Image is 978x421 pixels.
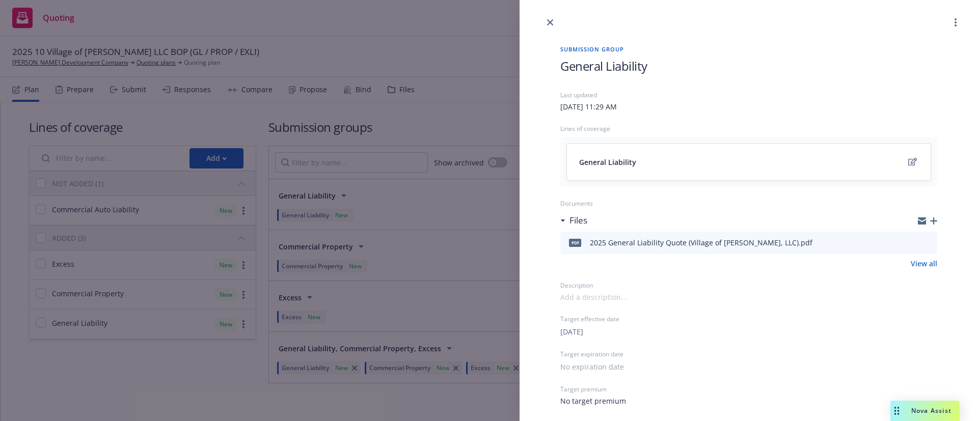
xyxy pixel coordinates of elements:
div: Target premium [560,385,937,394]
button: [DATE] [560,326,583,337]
a: View all [911,258,937,269]
div: Lines of coverage [560,124,937,133]
span: pdf [569,239,581,246]
h3: Files [569,214,587,227]
span: General Liability [579,157,636,167]
a: more [949,16,962,29]
button: download file [908,237,916,249]
button: preview file [924,237,933,249]
div: Target effective date [560,315,937,323]
button: Nova Assist [890,401,960,421]
div: Description [560,281,937,290]
div: Files [560,214,587,227]
span: General Liability [560,58,647,74]
a: close [544,16,556,29]
a: edit [906,156,918,168]
div: Drag to move [890,401,903,421]
div: 2025 General Liability Quote (Village of [PERSON_NAME], LLC).pdf [590,237,812,248]
div: [DATE] 11:29 AM [560,101,617,112]
div: Last updated [560,91,937,99]
div: Documents [560,199,937,208]
span: Nova Assist [911,406,952,415]
span: Submission group [560,45,937,53]
div: Target expiration date [560,350,937,358]
button: No expiration date [560,361,624,372]
span: No target premium [560,396,626,406]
